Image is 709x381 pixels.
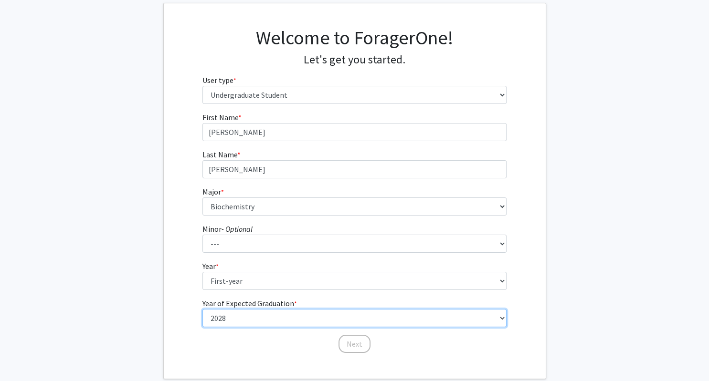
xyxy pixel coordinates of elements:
span: First Name [202,113,238,122]
label: Year of Expected Graduation [202,298,297,309]
label: Major [202,186,224,197]
label: Minor [202,223,253,235]
i: - Optional [222,224,253,234]
label: Year [202,260,219,272]
h1: Welcome to ForagerOne! [202,26,507,49]
span: Last Name [202,150,237,159]
button: Next [339,335,370,353]
iframe: Chat [7,338,41,374]
h4: Let's get you started. [202,53,507,67]
label: User type [202,74,236,86]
